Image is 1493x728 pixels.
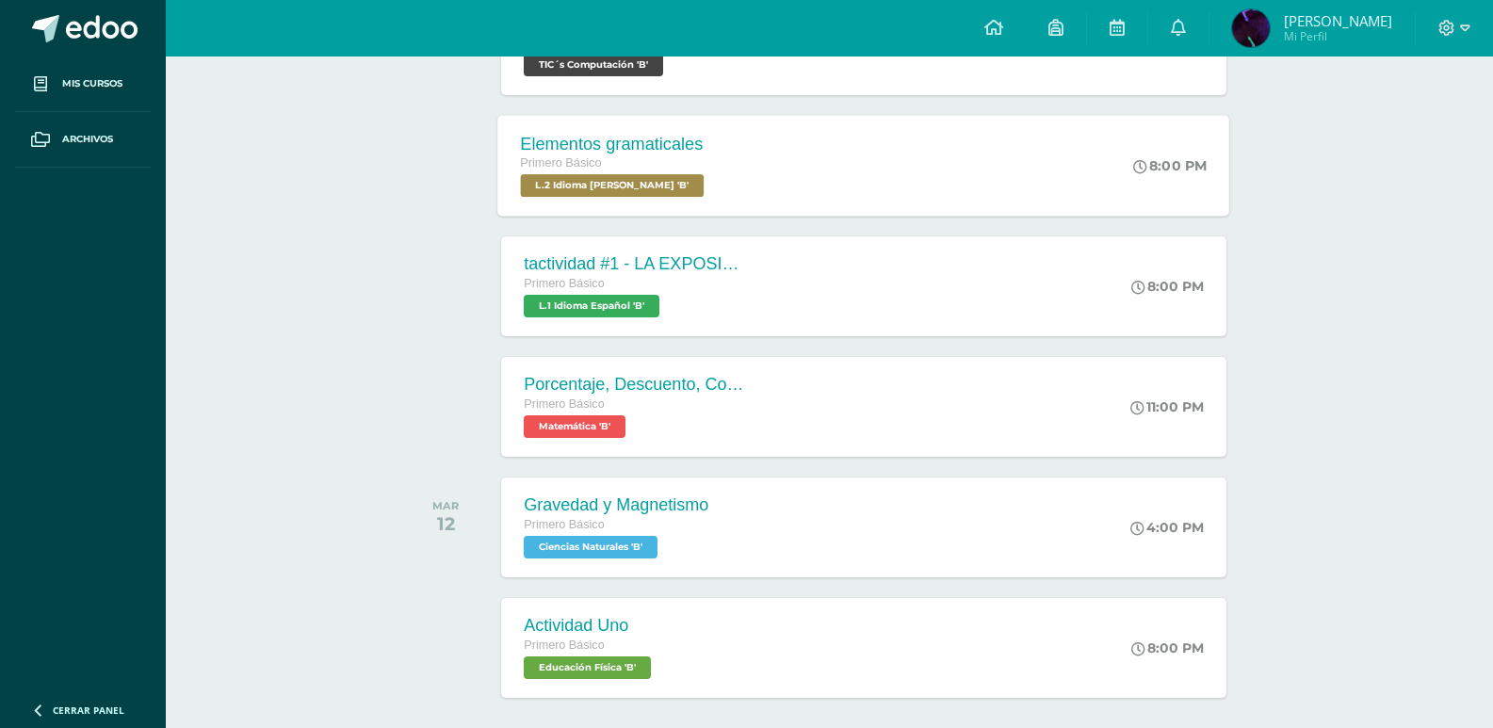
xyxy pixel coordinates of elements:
[15,57,151,112] a: Mis cursos
[524,54,663,76] span: TIC´s Computación 'B'
[432,499,459,512] div: MAR
[524,518,604,531] span: Primero Básico
[1131,278,1204,295] div: 8:00 PM
[432,512,459,535] div: 12
[53,704,124,717] span: Cerrar panel
[15,112,151,168] a: Archivos
[524,495,708,515] div: Gravedad y Magnetismo
[1284,11,1392,30] span: [PERSON_NAME]
[524,616,656,636] div: Actividad Uno
[524,639,604,652] span: Primero Básico
[524,277,604,290] span: Primero Básico
[1130,398,1204,415] div: 11:00 PM
[521,134,709,154] div: Elementos gramaticales
[1134,157,1208,174] div: 8:00 PM
[524,656,651,679] span: Educación Física 'B'
[62,76,122,91] span: Mis cursos
[524,415,625,438] span: Matemática 'B'
[521,174,705,197] span: L.2 Idioma Maya Kaqchikel 'B'
[524,397,604,411] span: Primero Básico
[521,156,602,170] span: Primero Básico
[1131,639,1204,656] div: 8:00 PM
[524,254,750,274] div: tactividad #1 - LA EXPOSICIÓN ORAL
[524,536,657,558] span: Ciencias Naturales 'B'
[524,375,750,395] div: Porcentaje, Descuento, Comisión
[524,295,659,317] span: L.1 Idioma Español 'B'
[1232,9,1270,47] img: 1e13d0fc83288b33355647aa974a218e.png
[62,132,113,147] span: Archivos
[1130,519,1204,536] div: 4:00 PM
[1284,28,1392,44] span: Mi Perfil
